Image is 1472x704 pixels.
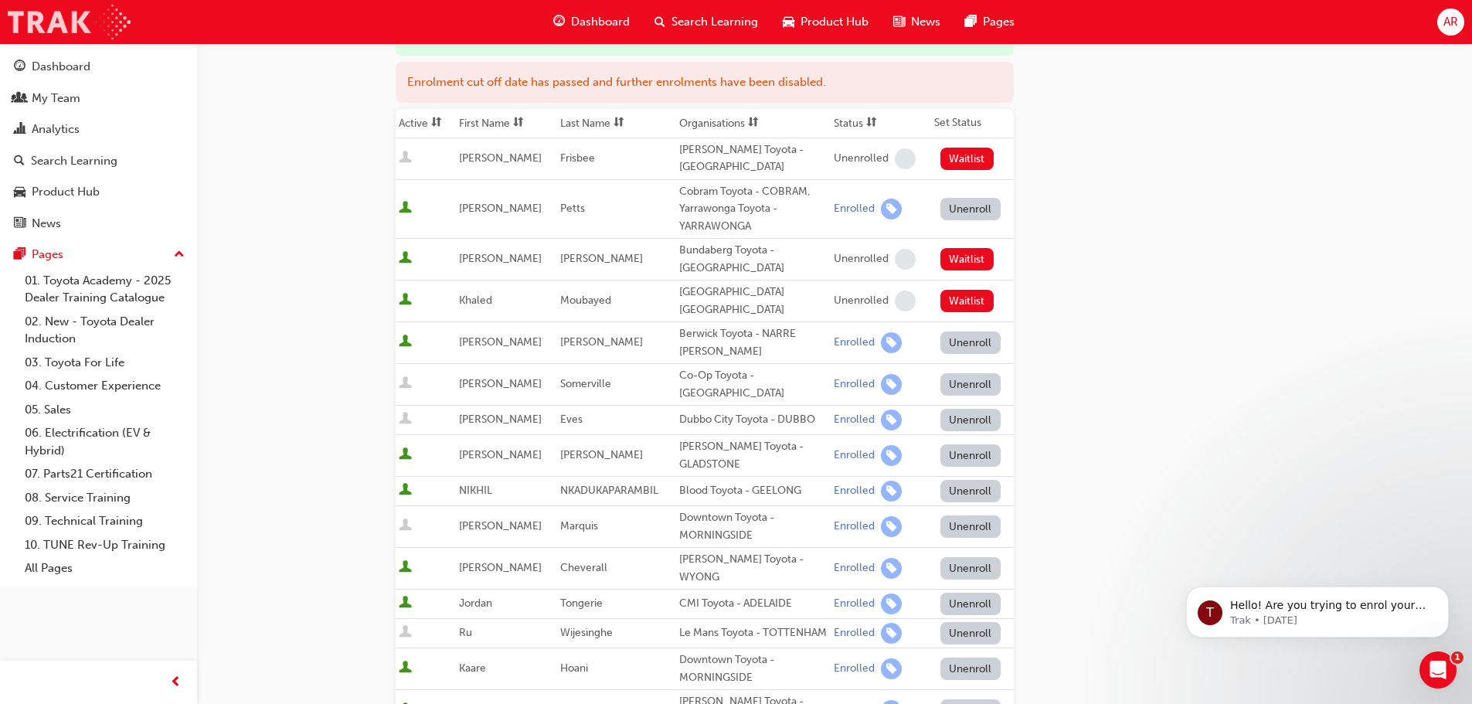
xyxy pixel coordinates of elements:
[459,151,542,165] span: [PERSON_NAME]
[1419,651,1457,689] iframe: Intercom live chat
[881,481,902,502] span: learningRecordVerb_ENROLL-icon
[560,413,583,426] span: Eves
[671,13,758,31] span: Search Learning
[459,484,492,497] span: NIKHIL
[174,245,185,265] span: up-icon
[834,626,875,641] div: Enrolled
[399,560,412,576] span: User is active
[940,622,1001,644] button: Unenroll
[940,373,1001,396] button: Unenroll
[6,147,191,175] a: Search Learning
[834,202,875,216] div: Enrolled
[834,519,875,534] div: Enrolled
[940,409,1001,431] button: Unenroll
[940,248,994,270] button: Waitlist
[459,377,542,390] span: [PERSON_NAME]
[679,438,828,473] div: [PERSON_NAME] Toyota - GLADSTONE
[32,121,80,138] div: Analytics
[560,484,658,497] span: NKADUKAPARAMBIL
[834,377,875,392] div: Enrolled
[881,558,902,579] span: learningRecordVerb_ENROLL-icon
[881,658,902,679] span: learningRecordVerb_ENROLL-icon
[834,597,875,611] div: Enrolled
[834,413,875,427] div: Enrolled
[614,117,624,130] span: sorting-icon
[396,109,456,138] th: Toggle SortBy
[19,269,191,310] a: 01. Toyota Academy - 2025 Dealer Training Catalogue
[940,658,1001,680] button: Unenroll
[399,447,412,463] span: User is active
[459,335,542,349] span: [PERSON_NAME]
[679,141,828,176] div: [PERSON_NAME] Toyota - [GEOGRAPHIC_DATA]
[32,246,63,264] div: Pages
[834,252,889,267] div: Unenrolled
[953,6,1027,38] a: pages-iconPages
[1437,9,1464,36] button: AR
[19,509,191,533] a: 09. Technical Training
[931,109,1014,138] th: Set Status
[560,294,611,307] span: Moubayed
[6,178,191,206] a: Product Hub
[459,626,472,639] span: Ru
[834,335,875,350] div: Enrolled
[14,217,25,231] span: news-icon
[770,6,881,38] a: car-iconProduct Hub
[560,561,607,574] span: Cheverall
[560,519,598,532] span: Marquis
[940,290,994,312] button: Waitlist
[834,484,875,498] div: Enrolled
[834,448,875,463] div: Enrolled
[560,202,585,215] span: Petts
[399,661,412,676] span: User is active
[459,202,542,215] span: [PERSON_NAME]
[6,115,191,144] a: Analytics
[571,13,630,31] span: Dashboard
[679,595,828,613] div: CMI Toyota - ADELAIDE
[679,284,828,318] div: [GEOGRAPHIC_DATA] [GEOGRAPHIC_DATA]
[6,240,191,269] button: Pages
[170,673,182,692] span: prev-icon
[19,486,191,510] a: 08. Service Training
[895,148,916,169] span: learningRecordVerb_NONE-icon
[940,148,994,170] button: Waitlist
[881,6,953,38] a: news-iconNews
[831,109,931,138] th: Toggle SortBy
[679,411,828,429] div: Dubbo City Toyota - DUBBO
[895,291,916,311] span: learningRecordVerb_NONE-icon
[676,109,831,138] th: Toggle SortBy
[881,445,902,466] span: learningRecordVerb_ENROLL-icon
[560,377,611,390] span: Somerville
[679,624,828,642] div: Le Mans Toyota - TOTTENHAM
[679,325,828,360] div: Berwick Toyota - NARRE [PERSON_NAME]
[32,58,90,76] div: Dashboard
[14,92,25,106] span: people-icon
[965,12,977,32] span: pages-icon
[679,183,828,236] div: Cobram Toyota - COBRAM, Yarrawonga Toyota - YARRAWONGA
[893,12,905,32] span: news-icon
[541,6,642,38] a: guage-iconDashboard
[459,413,542,426] span: [PERSON_NAME]
[881,374,902,395] span: learningRecordVerb_ENROLL-icon
[679,551,828,586] div: [PERSON_NAME] Toyota - WYONG
[459,519,542,532] span: [PERSON_NAME]
[431,117,442,130] span: sorting-icon
[560,597,603,610] span: Tongerie
[32,90,80,107] div: My Team
[940,332,1001,354] button: Unenroll
[801,13,869,31] span: Product Hub
[399,625,412,641] span: User is inactive
[654,12,665,32] span: search-icon
[553,12,565,32] span: guage-icon
[19,351,191,375] a: 03. Toyota For Life
[32,183,100,201] div: Product Hub
[940,198,1001,220] button: Unenroll
[1163,554,1472,662] iframe: Intercom notifications message
[399,151,412,166] span: User is inactive
[560,626,613,639] span: Wijesinghe
[6,84,191,113] a: My Team
[679,242,828,277] div: Bundaberg Toyota - [GEOGRAPHIC_DATA]
[895,249,916,270] span: learningRecordVerb_NONE-icon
